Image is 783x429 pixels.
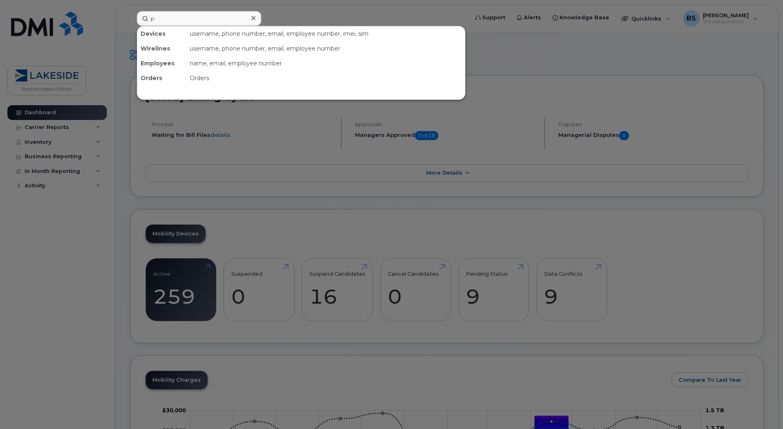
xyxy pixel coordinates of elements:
div: Orders [137,71,187,85]
div: name, email, employee number [187,56,465,71]
div: Orders [187,71,465,85]
div: username, phone number, email, employee number [187,41,465,56]
div: Wirelines [137,41,187,56]
div: Devices [137,26,187,41]
div: Employees [137,56,187,71]
div: username, phone number, email, employee number, imei, sim [187,26,465,41]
